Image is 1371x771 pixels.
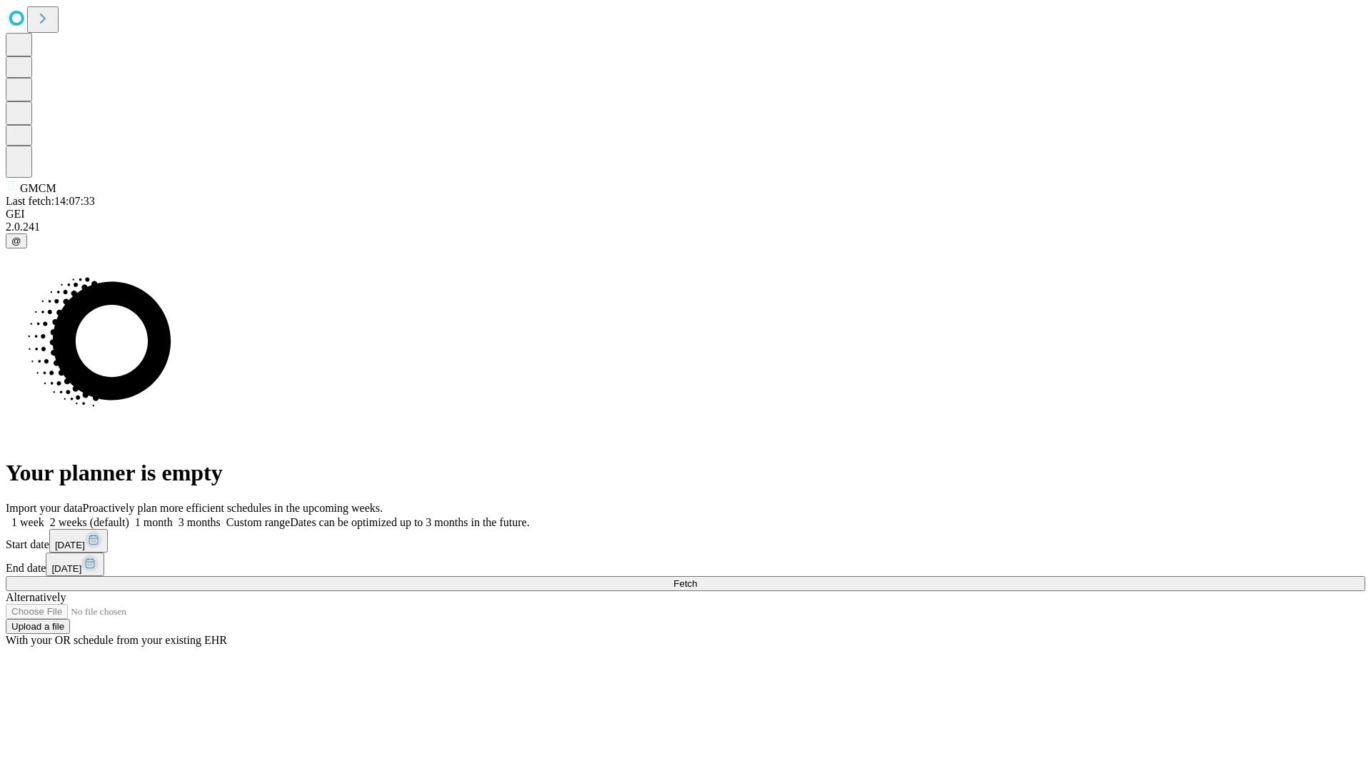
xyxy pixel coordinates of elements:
[6,553,1365,576] div: End date
[179,516,221,528] span: 3 months
[6,634,227,646] span: With your OR schedule from your existing EHR
[290,516,529,528] span: Dates can be optimized up to 3 months in the future.
[6,576,1365,591] button: Fetch
[49,529,108,553] button: [DATE]
[6,591,66,603] span: Alternatively
[6,221,1365,233] div: 2.0.241
[20,182,56,194] span: GMCM
[6,529,1365,553] div: Start date
[6,233,27,248] button: @
[6,195,95,207] span: Last fetch: 14:07:33
[83,502,383,514] span: Proactively plan more efficient schedules in the upcoming weeks.
[55,540,85,550] span: [DATE]
[6,208,1365,221] div: GEI
[6,502,83,514] span: Import your data
[673,578,697,589] span: Fetch
[11,236,21,246] span: @
[226,516,290,528] span: Custom range
[6,460,1365,486] h1: Your planner is empty
[11,516,44,528] span: 1 week
[135,516,173,528] span: 1 month
[51,563,81,574] span: [DATE]
[50,516,129,528] span: 2 weeks (default)
[6,619,70,634] button: Upload a file
[46,553,104,576] button: [DATE]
